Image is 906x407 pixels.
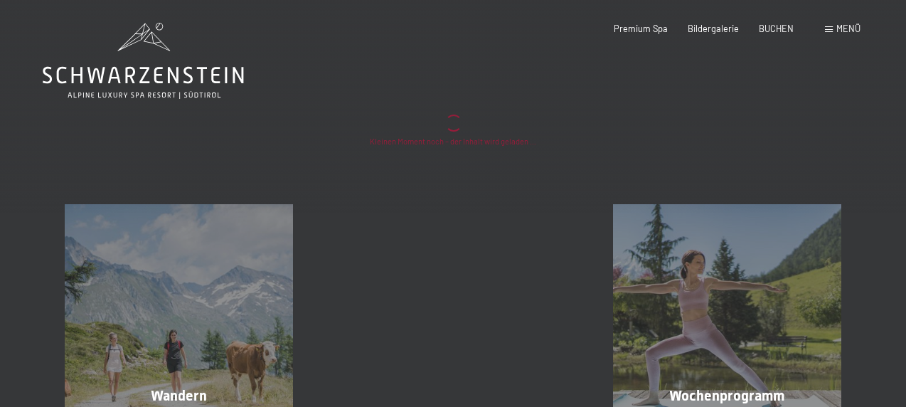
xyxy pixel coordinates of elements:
[688,23,739,34] a: Bildergalerie
[759,23,794,34] a: BUCHEN
[669,387,784,404] span: Wochenprogramm
[65,136,841,147] div: Kleinen Moment noch – der Inhalt wird geladen …
[836,23,860,34] span: Menü
[151,387,207,404] span: Wandern
[614,23,668,34] a: Premium Spa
